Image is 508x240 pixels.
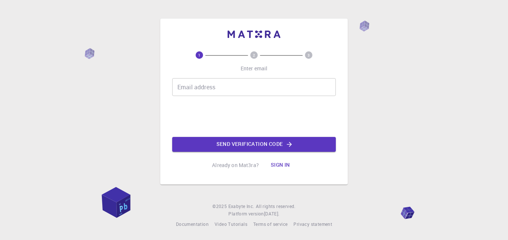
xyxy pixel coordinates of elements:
[256,203,296,210] span: All rights reserved.
[228,203,254,209] span: Exabyte Inc.
[228,203,254,210] a: Exabyte Inc.
[308,52,310,58] text: 3
[176,221,209,228] a: Documentation
[253,221,287,227] span: Terms of service
[241,65,268,72] p: Enter email
[197,102,311,131] iframe: reCAPTCHA
[172,137,336,152] button: Send verification code
[228,210,264,218] span: Platform version
[198,52,200,58] text: 1
[215,221,247,227] span: Video Tutorials
[212,203,228,210] span: © 2025
[253,52,255,58] text: 2
[293,221,332,227] span: Privacy statement
[293,221,332,228] a: Privacy statement
[176,221,209,227] span: Documentation
[264,210,280,218] a: [DATE].
[265,158,296,173] button: Sign in
[215,221,247,228] a: Video Tutorials
[264,211,280,217] span: [DATE] .
[212,161,259,169] p: Already on Mat3ra?
[253,221,287,228] a: Terms of service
